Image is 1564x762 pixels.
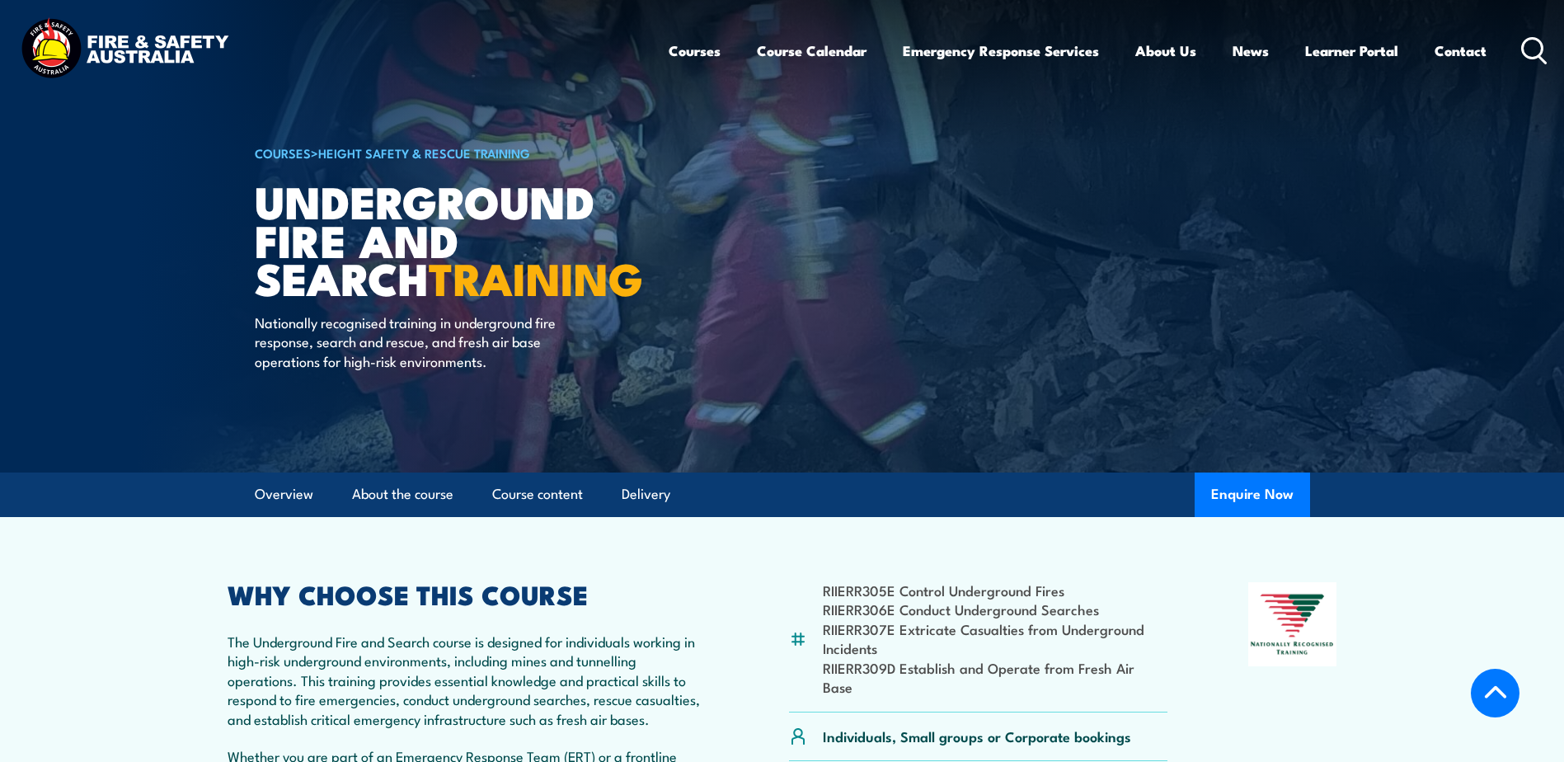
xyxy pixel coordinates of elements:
[669,29,721,73] a: Courses
[823,600,1168,619] li: RIIERR306E Conduct Underground Searches
[903,29,1099,73] a: Emergency Response Services
[255,143,662,162] h6: >
[255,181,662,297] h1: Underground Fire and Search
[1135,29,1196,73] a: About Us
[492,473,583,516] a: Course content
[255,143,311,162] a: COURSES
[255,473,313,516] a: Overview
[228,632,709,728] p: The Underground Fire and Search course is designed for individuals working in high-risk undergrou...
[823,619,1168,658] li: RIIERR307E Extricate Casualties from Underground Incidents
[1195,473,1310,517] button: Enquire Now
[622,473,670,516] a: Delivery
[823,581,1168,600] li: RIIERR305E Control Underground Fires
[1248,582,1337,666] img: Nationally Recognised Training logo.
[1305,29,1398,73] a: Learner Portal
[429,242,643,311] strong: TRAINING
[228,582,709,605] h2: WHY CHOOSE THIS COURSE
[352,473,453,516] a: About the course
[757,29,867,73] a: Course Calendar
[823,658,1168,697] li: RIIERR309D Establish and Operate from Fresh Air Base
[1233,29,1269,73] a: News
[255,313,556,370] p: Nationally recognised training in underground fire response, search and rescue, and fresh air bas...
[1435,29,1487,73] a: Contact
[823,727,1131,746] p: Individuals, Small groups or Corporate bookings
[318,143,530,162] a: Height Safety & Rescue Training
